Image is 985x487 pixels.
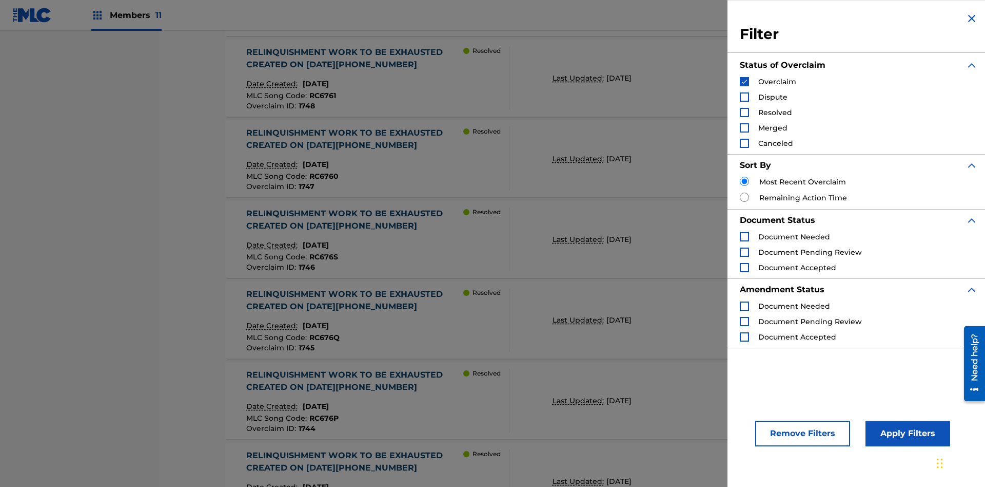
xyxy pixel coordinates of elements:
span: 1747 [299,182,314,191]
span: [DATE] [303,240,329,250]
p: Resolved [472,288,501,297]
div: RELINQUISHMENT WORK TO BE EXHAUSTED CREATED ON [DATE][PHONE_NUMBER] [246,46,464,71]
strong: Document Status [740,215,815,225]
p: Last Updated: [553,396,606,406]
span: [DATE] [606,315,632,325]
span: [DATE] [606,235,632,244]
p: Resolved [472,369,501,378]
p: Date Created: [246,159,300,170]
button: Remove Filters [755,421,850,446]
span: MLC Song Code : [246,172,309,181]
p: Last Updated: [553,476,606,487]
div: Drag [937,448,943,479]
h3: Filter [740,25,978,44]
div: RELINQUISHMENT WORK TO BE EXHAUSTED CREATED ON [DATE][PHONE_NUMBER] [246,127,464,152]
span: Document Accepted [758,263,836,272]
p: Resolved [472,449,501,459]
span: RC676S [309,252,338,261]
iframe: Resource Center [956,322,985,406]
img: checkbox [741,78,748,85]
strong: Sort By [740,160,771,170]
div: RELINQUISHMENT WORK TO BE EXHAUSTED CREATED ON [DATE][PHONE_NUMBER] [246,288,464,313]
span: Resolved [758,108,792,117]
span: Overclaim ID : [246,263,299,272]
span: [DATE] [303,402,329,411]
span: 11 [155,10,162,20]
span: Canceled [758,139,793,148]
span: Dispute [758,92,787,102]
span: MLC Song Code : [246,252,309,261]
a: RELINQUISHMENT WORK TO BE EXHAUSTED CREATED ON [DATE][PHONE_NUMBER]Date Created:[DATE]MLC Song Co... [225,362,919,439]
span: [DATE] [606,73,632,83]
p: Date Created: [246,321,300,331]
img: expand [966,284,978,296]
iframe: Chat Widget [934,438,985,487]
span: Overclaim ID : [246,101,299,110]
p: Last Updated: [553,315,606,326]
span: Overclaim ID : [246,343,299,352]
span: 1745 [299,343,314,352]
span: RC676P [309,414,339,423]
button: Apply Filters [865,421,950,446]
span: [DATE] [606,154,632,163]
img: expand [966,59,978,71]
p: Last Updated: [553,234,606,245]
span: [DATE] [606,396,632,405]
span: RC6761 [309,91,336,100]
img: expand [966,159,978,172]
span: Overclaim ID : [246,182,299,191]
a: RELINQUISHMENT WORK TO BE EXHAUSTED CREATED ON [DATE][PHONE_NUMBER]Date Created:[DATE]MLC Song Co... [225,120,919,197]
span: Document Pending Review [758,248,862,257]
img: close [966,12,978,25]
img: expand [966,214,978,227]
span: 1744 [299,424,316,433]
span: Merged [758,123,787,133]
span: [DATE] [303,79,329,88]
span: Overclaim ID : [246,424,299,433]
p: Resolved [472,46,501,55]
span: MLC Song Code : [246,91,309,100]
span: RC6760 [309,172,339,181]
p: Resolved [472,127,501,136]
span: MLC Song Code : [246,333,309,342]
span: 1748 [299,101,315,110]
p: Last Updated: [553,154,606,164]
span: RC676Q [309,333,340,342]
span: [DATE] [606,477,632,486]
p: Date Created: [246,240,300,251]
p: Resolved [472,208,501,217]
div: RELINQUISHMENT WORK TO BE EXHAUSTED CREATED ON [DATE][PHONE_NUMBER] [246,208,464,232]
label: Most Recent Overclaim [759,177,846,188]
p: Date Created: [246,79,300,89]
img: Top Rightsholders [91,9,104,22]
strong: Status of Overclaim [740,60,825,70]
span: [DATE] [303,321,329,330]
p: Date Created: [246,401,300,412]
p: Last Updated: [553,73,606,84]
span: [DATE] [303,160,329,169]
span: Overclaim [758,77,796,86]
div: RELINQUISHMENT WORK TO BE EXHAUSTED CREATED ON [DATE][PHONE_NUMBER] [246,449,464,474]
span: MLC Song Code : [246,414,309,423]
span: Document Needed [758,302,830,311]
span: Document Pending Review [758,317,862,326]
strong: Amendment Status [740,285,824,294]
span: 1746 [299,263,315,272]
a: RELINQUISHMENT WORK TO BE EXHAUSTED CREATED ON [DATE][PHONE_NUMBER]Date Created:[DATE]MLC Song Co... [225,201,919,278]
div: RELINQUISHMENT WORK TO BE EXHAUSTED CREATED ON [DATE][PHONE_NUMBER] [246,369,464,394]
img: MLC Logo [12,8,52,23]
span: Document Accepted [758,332,836,342]
span: Document Needed [758,232,830,241]
a: RELINQUISHMENT WORK TO BE EXHAUSTED CREATED ON [DATE][PHONE_NUMBER]Date Created:[DATE]MLC Song Co... [225,282,919,359]
span: Members [110,9,162,21]
label: Remaining Action Time [759,193,847,203]
a: RELINQUISHMENT WORK TO BE EXHAUSTED CREATED ON [DATE][PHONE_NUMBER]Date Created:[DATE]MLC Song Co... [225,40,919,117]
